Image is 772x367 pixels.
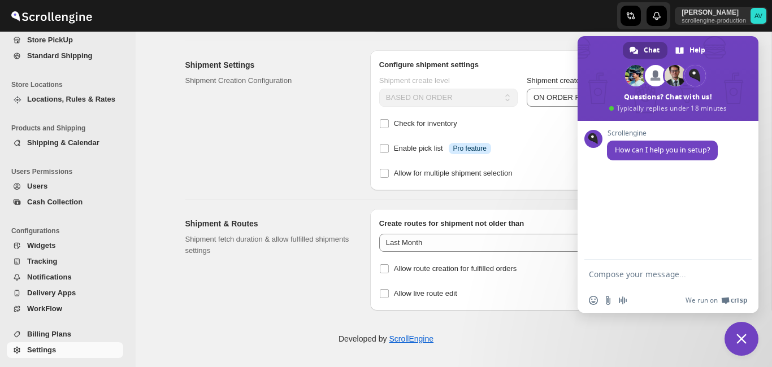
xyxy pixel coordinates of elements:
[7,342,123,358] button: Settings
[589,269,722,279] textarea: Compose your message...
[339,333,433,344] p: Developed by
[27,51,93,60] span: Standard Shipping
[615,145,710,155] span: How can I help you in setup?
[185,234,352,256] p: Shipment fetch duration & allow fulfilled shipments settings
[589,296,598,305] span: Insert an emoji
[394,119,457,128] span: Check for inventory
[27,273,72,281] span: Notifications
[27,36,73,44] span: Store PickUp
[9,2,94,30] img: ScrollEngine
[675,7,767,25] button: User menu
[7,269,123,285] button: Notifications
[682,8,746,17] p: [PERSON_NAME]
[11,80,128,89] span: Store Locations
[394,289,457,298] span: Allow live route edit
[379,76,450,85] span: Shipment create level
[644,42,660,59] span: Chat
[27,241,55,250] span: Widgets
[7,194,123,210] button: Cash Collection
[731,296,747,305] span: Crisp
[27,138,99,147] span: Shipping & Calendar
[7,238,123,254] button: Widgets
[394,264,517,273] span: Allow route creation for fulfilled orders
[7,326,123,342] button: Billing Plans
[379,218,713,229] h2: Create routes for shipment not older than
[754,12,763,19] text: AV
[751,8,766,24] span: Avinash Vishwakarma
[527,76,603,85] span: Shipment create trigger
[185,218,352,229] h2: Shipment & Routes
[27,182,47,190] span: Users
[7,285,123,301] button: Delivery Apps
[682,17,746,24] p: scrollengine-production
[394,143,443,154] span: Enable pick list
[27,304,62,313] span: WorkFlow
[689,42,705,59] span: Help
[607,129,718,137] span: Scrollengine
[185,75,352,86] p: Shipment Creation Configuration
[11,226,128,235] span: Configurations
[623,42,667,59] div: Chat
[185,59,352,71] h2: Shipment Settings
[686,296,747,305] a: We run onCrisp
[618,296,627,305] span: Audio message
[7,254,123,269] button: Tracking
[7,91,123,107] button: Locations, Rules & Rates
[394,169,513,177] span: Allow for multiple shipment selection
[379,59,713,71] h2: Configure shipment settings
[27,198,83,206] span: Cash Collection
[27,257,57,265] span: Tracking
[7,301,123,317] button: WorkFlow
[11,124,128,133] span: Products and Shipping
[389,334,433,343] a: ScrollEngine
[27,95,115,103] span: Locations, Rules & Rates
[686,296,718,305] span: We run on
[669,42,713,59] div: Help
[27,346,56,354] span: Settings
[27,330,71,338] span: Billing Plans
[27,289,76,297] span: Delivery Apps
[725,322,758,356] div: Close chat
[604,296,613,305] span: Send a file
[11,167,128,176] span: Users Permissions
[7,178,123,194] button: Users
[7,135,123,151] button: Shipping & Calendar
[453,144,487,153] span: Pro feature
